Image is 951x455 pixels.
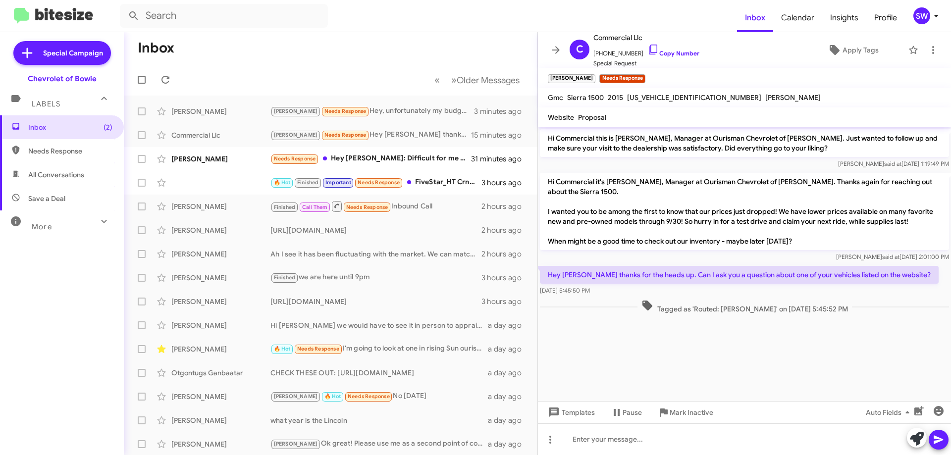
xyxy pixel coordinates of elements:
[171,368,270,378] div: Otgontugs Ganbaatar
[171,297,270,306] div: [PERSON_NAME]
[270,153,471,164] div: Hey [PERSON_NAME]: Difficult for me to pop in as I live in [GEOGRAPHIC_DATA], [US_STATE][GEOGRAPH...
[548,113,574,122] span: Website
[866,404,913,421] span: Auto Fields
[637,300,852,314] span: Tagged as 'Routed: [PERSON_NAME]' on [DATE] 5:45:52 PM
[451,74,457,86] span: »
[171,273,270,283] div: [PERSON_NAME]
[623,404,642,421] span: Pause
[905,7,940,24] button: SW
[28,74,97,84] div: Chevrolet of Bowie
[43,48,103,58] span: Special Campaign
[274,155,316,162] span: Needs Response
[171,106,270,116] div: [PERSON_NAME]
[274,393,318,400] span: [PERSON_NAME]
[838,160,949,167] span: [PERSON_NAME] [DATE] 1:19:49 PM
[270,297,481,306] div: [URL][DOMAIN_NAME]
[647,50,699,57] a: Copy Number
[866,3,905,32] a: Profile
[270,391,488,402] div: No [DATE]
[13,41,111,65] a: Special Campaign
[324,108,367,114] span: Needs Response
[488,344,529,354] div: a day ago
[737,3,773,32] a: Inbox
[599,74,645,83] small: Needs Response
[488,415,529,425] div: a day ago
[546,404,595,421] span: Templates
[171,392,270,402] div: [PERSON_NAME]
[324,393,341,400] span: 🔥 Hot
[540,287,590,294] span: [DATE] 5:45:50 PM
[429,70,526,90] nav: Page navigation example
[171,225,270,235] div: [PERSON_NAME]
[603,404,650,421] button: Pause
[28,122,112,132] span: Inbox
[548,74,595,83] small: [PERSON_NAME]
[297,346,339,352] span: Needs Response
[578,113,606,122] span: Proposal
[274,179,291,186] span: 🔥 Hot
[627,93,761,102] span: [US_VEHICLE_IDENTIFICATION_NUMBER]
[471,130,529,140] div: 15 minutes ago
[274,346,291,352] span: 🔥 Hot
[274,132,318,138] span: [PERSON_NAME]
[481,249,529,259] div: 2 hours ago
[270,129,471,141] div: Hey [PERSON_NAME] thanks for the heads up. Can I ask you a question about one of your vehicles li...
[171,130,270,140] div: Commercial Llc
[274,441,318,447] span: [PERSON_NAME]
[457,75,520,86] span: Older Messages
[302,204,328,210] span: Call Them
[138,40,174,56] h1: Inbox
[538,404,603,421] button: Templates
[474,106,529,116] div: 3 minutes ago
[471,154,529,164] div: 31 minutes ago
[171,439,270,449] div: [PERSON_NAME]
[481,178,529,188] div: 3 hours ago
[324,132,367,138] span: Needs Response
[882,253,899,260] span: said at
[488,392,529,402] div: a day ago
[104,122,112,132] span: (2)
[120,4,328,28] input: Search
[540,129,949,157] p: Hi Commercial this is [PERSON_NAME], Manager at Ourisman Chevrolet of [PERSON_NAME]. Just wanted ...
[802,41,903,59] button: Apply Tags
[858,404,921,421] button: Auto Fields
[270,415,488,425] div: what year is the Lincoln
[171,154,270,164] div: [PERSON_NAME]
[274,274,296,281] span: Finished
[913,7,930,24] div: SW
[171,249,270,259] div: [PERSON_NAME]
[434,74,440,86] span: «
[822,3,866,32] a: Insights
[488,439,529,449] div: a day ago
[270,368,488,378] div: CHECK THESE OUT: [URL][DOMAIN_NAME]
[540,266,939,284] p: Hey [PERSON_NAME] thanks for the heads up. Can I ask you a question about one of your vehicles li...
[270,320,488,330] div: Hi [PERSON_NAME] we would have to see it in person to appraise it, are you able to stop by [DATE]
[32,100,60,108] span: Labels
[358,179,400,186] span: Needs Response
[171,320,270,330] div: [PERSON_NAME]
[593,44,699,58] span: [PHONE_NUMBER]
[270,200,481,212] div: Inbound Call
[270,177,481,188] div: FiveStar_HT Crn [DATE] $3.8 +0.25 Crn [DATE] $3.8 +0.25 Bns [DATE] $9.49 -12.0 Bns [DATE] $9.49 -...
[670,404,713,421] span: Mark Inactive
[567,93,604,102] span: Sierra 1500
[481,225,529,235] div: 2 hours ago
[488,368,529,378] div: a day ago
[540,173,949,250] p: Hi Commercial it's [PERSON_NAME], Manager at Ourisman Chevrolet of [PERSON_NAME]. Thanks again fo...
[32,222,52,231] span: More
[270,272,481,283] div: we are here until 9pm
[836,253,949,260] span: [PERSON_NAME] [DATE] 2:01:00 PM
[650,404,721,421] button: Mark Inactive
[171,415,270,425] div: [PERSON_NAME]
[28,170,84,180] span: All Conversations
[773,3,822,32] a: Calendar
[297,179,319,186] span: Finished
[270,225,481,235] div: [URL][DOMAIN_NAME]
[428,70,446,90] button: Previous
[481,297,529,306] div: 3 hours ago
[171,202,270,211] div: [PERSON_NAME]
[593,32,699,44] span: Commercial Llc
